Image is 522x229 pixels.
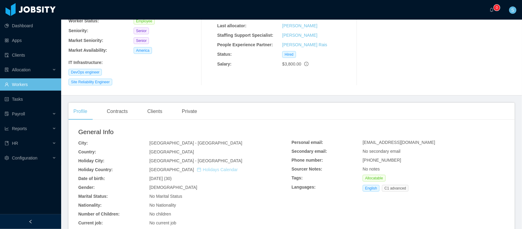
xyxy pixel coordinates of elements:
[149,194,182,199] span: No Marital Status
[102,103,132,120] div: Contracts
[5,49,56,61] a: icon: auditClients
[134,37,149,44] span: Senior
[217,33,273,38] b: Staffing Support Specialist:
[149,185,197,190] span: [DEMOGRAPHIC_DATA]
[12,67,31,72] span: Allocation
[149,167,238,172] span: [GEOGRAPHIC_DATA]
[304,62,309,66] span: info-circle
[363,140,435,145] span: [EMAIL_ADDRESS][DOMAIN_NAME]
[12,156,37,160] span: Configuration
[134,28,149,34] span: Senior
[78,158,105,163] b: Holiday City:
[197,167,238,172] a: icon: calendarHolidays Calendar
[149,203,176,208] span: No Nationality
[511,6,514,14] span: S
[149,149,194,154] span: [GEOGRAPHIC_DATA]
[78,203,102,208] b: Nationality:
[282,33,317,38] a: [PERSON_NAME]
[78,176,105,181] b: Date of birth:
[68,79,112,85] span: Site Reliability Engineer
[5,126,9,131] i: icon: line-chart
[292,158,323,163] b: Phone number:
[363,175,386,182] span: Allocatable
[78,194,108,199] b: Marital Status:
[363,149,401,154] span: No secondary email
[292,140,324,145] b: Personal email:
[490,8,494,12] i: icon: bell
[149,212,171,216] span: No children
[12,126,27,131] span: Reports
[68,60,103,65] b: IT Infrastructure :
[149,220,176,225] span: No current job
[68,28,88,33] b: Seniority:
[5,34,56,47] a: icon: appstoreApps
[78,149,96,154] b: Country:
[282,23,317,28] a: [PERSON_NAME]
[177,103,202,120] div: Private
[217,23,246,28] b: Last allocator:
[217,42,273,47] b: People Experience Partner:
[149,158,242,163] span: [GEOGRAPHIC_DATA] - [GEOGRAPHIC_DATA]
[282,51,296,58] span: Hired
[12,141,18,146] span: HR
[12,111,25,116] span: Payroll
[78,141,88,145] b: City:
[5,20,56,32] a: icon: pie-chartDashboard
[68,18,99,23] b: Worker Status:
[494,5,500,11] sup: 0
[282,62,301,66] span: $3,800.00
[5,156,9,160] i: icon: setting
[282,42,327,47] a: [PERSON_NAME] Rais
[5,141,9,145] i: icon: book
[382,185,409,192] span: C1 advanced
[5,93,56,105] a: icon: profileTasks
[68,69,102,76] span: DevOps engineer
[78,127,292,137] h2: General Info
[217,62,231,66] b: Salary:
[68,103,92,120] div: Profile
[5,68,9,72] i: icon: solution
[292,185,316,190] b: Languages:
[78,220,103,225] b: Current job:
[134,18,155,24] span: Employee
[149,176,172,181] span: [DATE] (30)
[363,167,380,171] span: No notes
[197,167,201,172] i: icon: calendar
[149,141,242,145] span: [GEOGRAPHIC_DATA] - [GEOGRAPHIC_DATA]
[363,185,379,192] span: English
[5,78,56,91] a: icon: userWorkers
[292,167,322,171] b: Sourcer Notes:
[217,52,231,57] b: Status:
[68,48,107,53] b: Market Availability:
[292,175,303,180] b: Tags:
[68,38,103,43] b: Market Seniority:
[78,185,95,190] b: Gender:
[143,103,167,120] div: Clients
[134,47,152,54] span: America
[5,112,9,116] i: icon: file-protect
[78,212,120,216] b: Number of Children:
[363,158,401,163] span: [PHONE_NUMBER]
[292,149,327,154] b: Secondary email:
[78,167,113,172] b: Holiday Country:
